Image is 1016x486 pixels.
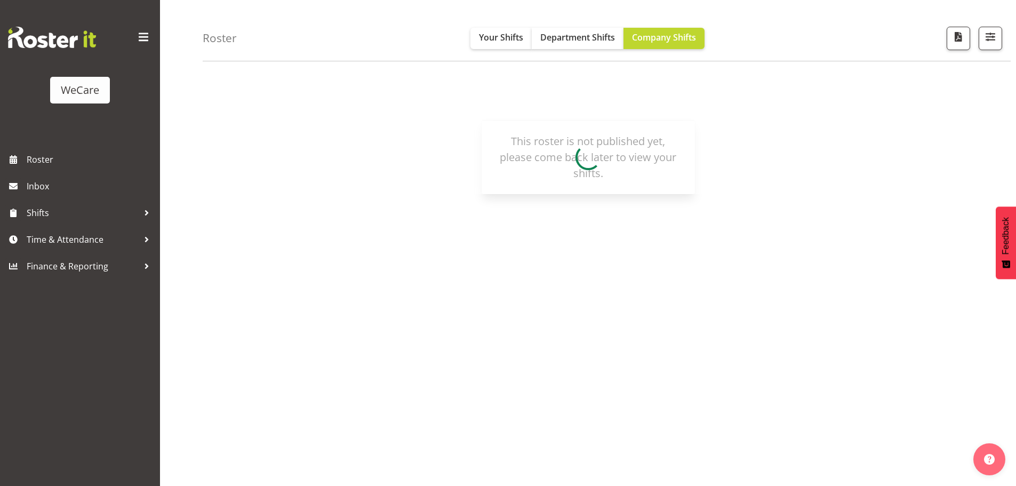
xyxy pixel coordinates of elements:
img: Rosterit website logo [8,27,96,48]
span: Inbox [27,178,155,194]
span: Roster [27,152,155,168]
button: Download a PDF of the roster according to the set date range. [947,27,970,50]
span: Finance & Reporting [27,258,139,274]
h4: Roster [203,32,237,44]
img: help-xxl-2.png [984,454,995,465]
span: Company Shifts [632,31,696,43]
button: Your Shifts [470,28,532,49]
span: Your Shifts [479,31,523,43]
button: Department Shifts [532,28,623,49]
button: Filter Shifts [979,27,1002,50]
span: Time & Attendance [27,232,139,248]
div: WeCare [61,82,99,98]
span: Department Shifts [540,31,615,43]
button: Feedback - Show survey [996,206,1016,279]
span: Feedback [1001,217,1011,254]
span: Shifts [27,205,139,221]
button: Company Shifts [623,28,705,49]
